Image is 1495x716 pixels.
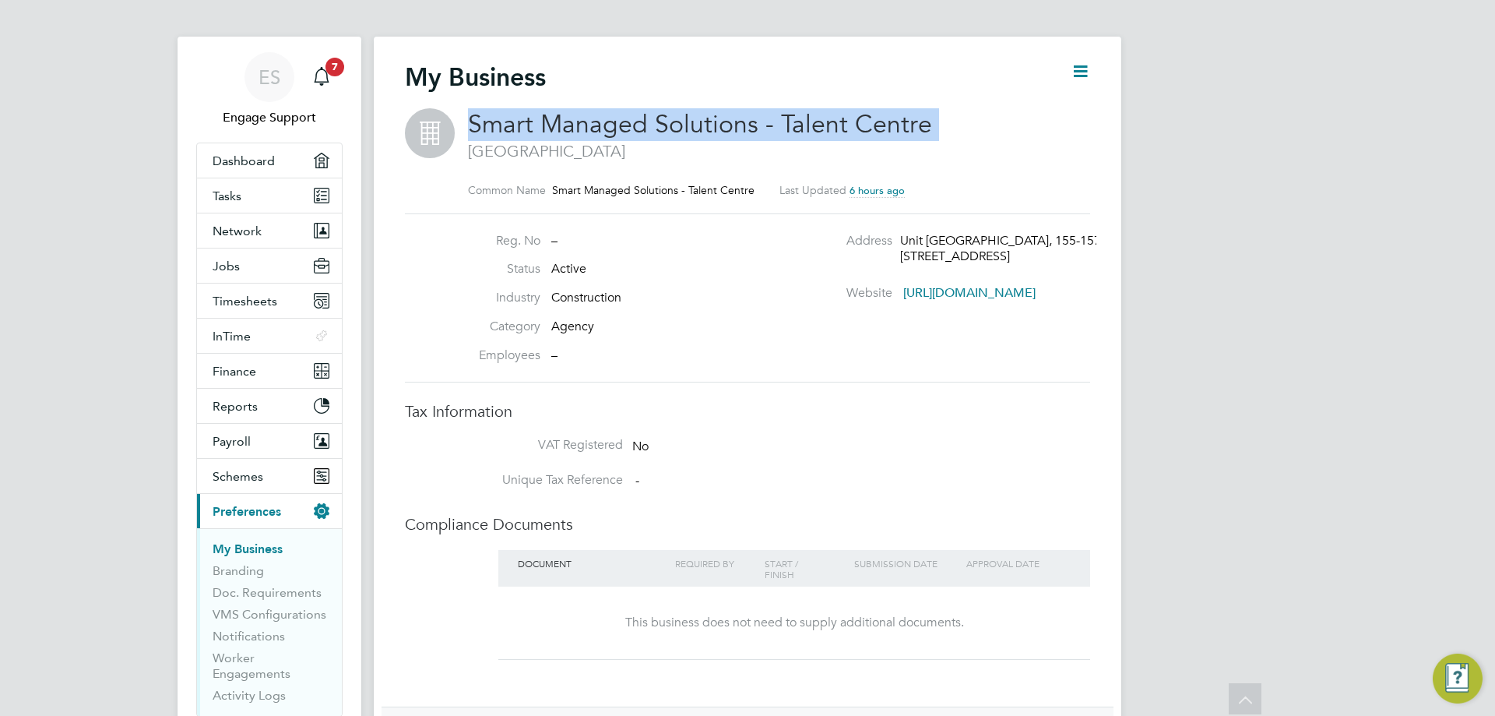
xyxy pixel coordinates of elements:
[213,153,275,168] span: Dashboard
[213,329,251,344] span: InTime
[259,67,280,87] span: ES
[213,399,258,414] span: Reports
[405,514,1090,534] h3: Compliance Documents
[213,688,286,703] a: Activity Logs
[467,437,623,453] label: VAT Registered
[213,541,283,556] a: My Business
[850,550,962,577] div: Submission Date
[405,401,1090,421] h3: Tax Information
[900,249,1048,265] div: [STREET_ADDRESS]
[197,143,342,178] a: Dashboard
[455,347,540,364] label: Employees
[213,563,264,578] a: Branding
[455,290,540,306] label: Industry
[213,434,251,449] span: Payroll
[762,285,892,302] label: Website
[467,472,623,489] label: Unique Tax Reference
[197,284,342,318] button: Timesheets
[197,528,342,716] div: Preferences
[213,629,285,644] a: Notifications
[761,550,850,587] div: Start / Finish
[196,52,343,127] a: ESEngage Support
[552,183,755,197] span: Smart Managed Solutions - Talent Centre
[405,62,546,93] h2: My Business
[197,178,342,213] a: Tasks
[671,550,761,577] div: Required By
[197,494,342,528] button: Preferences
[551,290,621,305] span: Construction
[468,183,546,197] label: Common Name
[197,389,342,423] button: Reports
[635,473,639,489] span: -
[213,294,277,309] span: Timesheets
[197,213,342,248] button: Network
[514,550,671,577] div: Document
[197,319,342,353] button: InTime
[213,504,281,519] span: Preferences
[900,233,1048,249] div: Unit [GEOGRAPHIC_DATA], 155-157 Minories
[213,651,290,681] a: Worker Engagements
[1433,654,1483,704] button: Engage Resource Center
[551,347,558,363] span: –
[197,459,342,493] button: Schemes
[213,469,263,484] span: Schemes
[213,585,322,600] a: Doc. Requirements
[903,285,1036,301] a: [URL][DOMAIN_NAME]
[468,141,1075,161] span: [GEOGRAPHIC_DATA]
[213,189,241,203] span: Tasks
[213,364,256,379] span: Finance
[850,184,905,197] span: 6 hours ago
[468,109,932,139] span: Smart Managed Solutions - Talent Centre
[455,233,540,249] label: Reg. No
[213,224,262,238] span: Network
[196,108,343,127] span: Engage Support
[551,233,558,249] span: –
[197,249,342,283] button: Jobs
[514,615,1075,631] div: This business does not need to supply additional documents.
[197,424,342,458] button: Payroll
[306,52,337,102] a: 7
[762,233,892,249] label: Address
[455,319,540,335] label: Category
[197,354,342,388] button: Finance
[779,183,846,197] label: Last Updated
[551,261,586,277] span: Active
[551,319,594,334] span: Agency
[213,607,326,622] a: VMS Configurations
[325,58,344,76] span: 7
[213,259,240,273] span: Jobs
[455,261,540,277] label: Status
[962,550,1075,577] div: Approval Date
[632,439,649,454] span: No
